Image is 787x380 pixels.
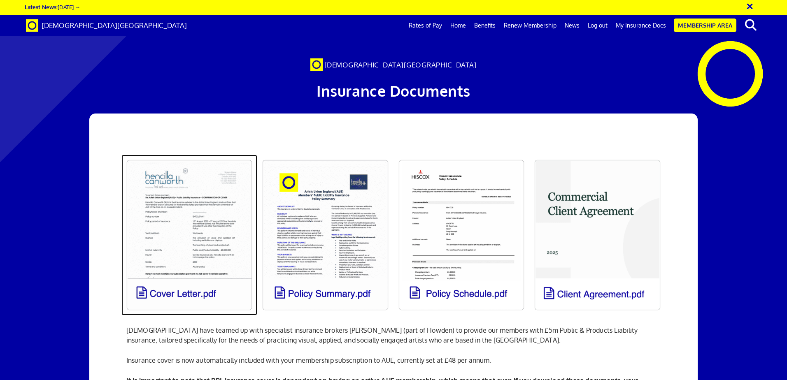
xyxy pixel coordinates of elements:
[674,19,736,32] a: Membership Area
[20,15,193,36] a: Brand [DEMOGRAPHIC_DATA][GEOGRAPHIC_DATA]
[584,15,612,36] a: Log out
[470,15,500,36] a: Benefits
[500,15,561,36] a: Renew Membership
[612,15,670,36] a: My Insurance Docs
[738,16,763,34] button: search
[446,15,470,36] a: Home
[324,60,477,69] span: [DEMOGRAPHIC_DATA][GEOGRAPHIC_DATA]
[317,81,470,100] span: Insurance Documents
[42,21,187,30] span: [DEMOGRAPHIC_DATA][GEOGRAPHIC_DATA]
[126,355,661,365] p: Insurance cover is now automatically included with your membership subscription to AUE, currently...
[126,315,661,345] p: [DEMOGRAPHIC_DATA] have teamed up with specialist insurance brokers [PERSON_NAME] (part of Howden...
[25,3,80,10] a: Latest News:[DATE] →
[405,15,446,36] a: Rates of Pay
[25,3,58,10] strong: Latest News:
[561,15,584,36] a: News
